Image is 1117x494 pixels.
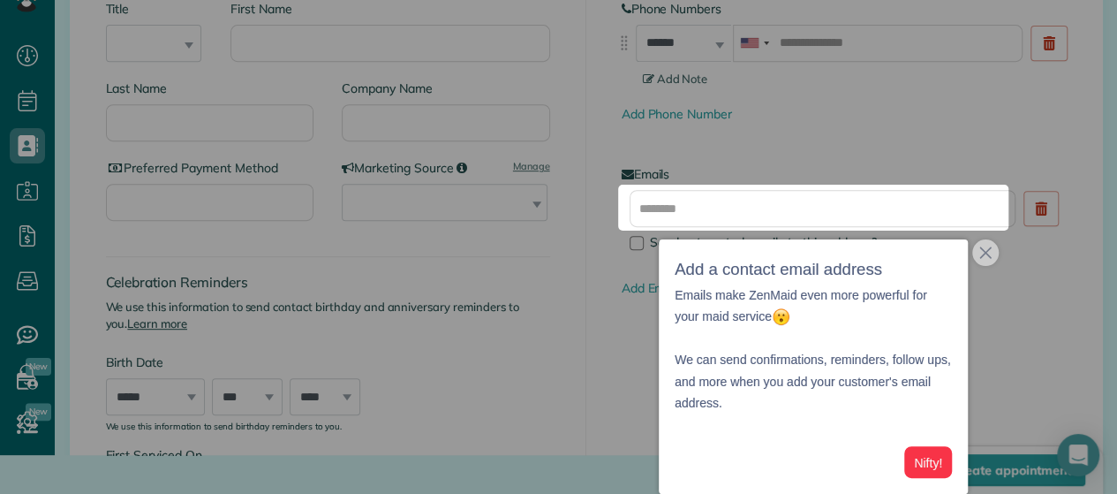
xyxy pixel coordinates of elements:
[904,446,952,479] button: Nifty!
[879,454,1085,486] button: Save and create appointment
[1057,434,1099,476] div: Open Intercom Messenger
[772,308,790,326] img: :open_mouth:
[675,328,952,414] p: We can send confirmations, reminders, follow ups, and more when you add your customer's email add...
[972,239,999,266] button: close,
[675,285,952,328] p: Emails make ZenMaid even more powerful for your maid service
[675,255,952,285] h3: Add a contact email address
[659,239,968,494] div: Add a contact email addressEmails make ZenMaid even more powerful for your maid service We can se...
